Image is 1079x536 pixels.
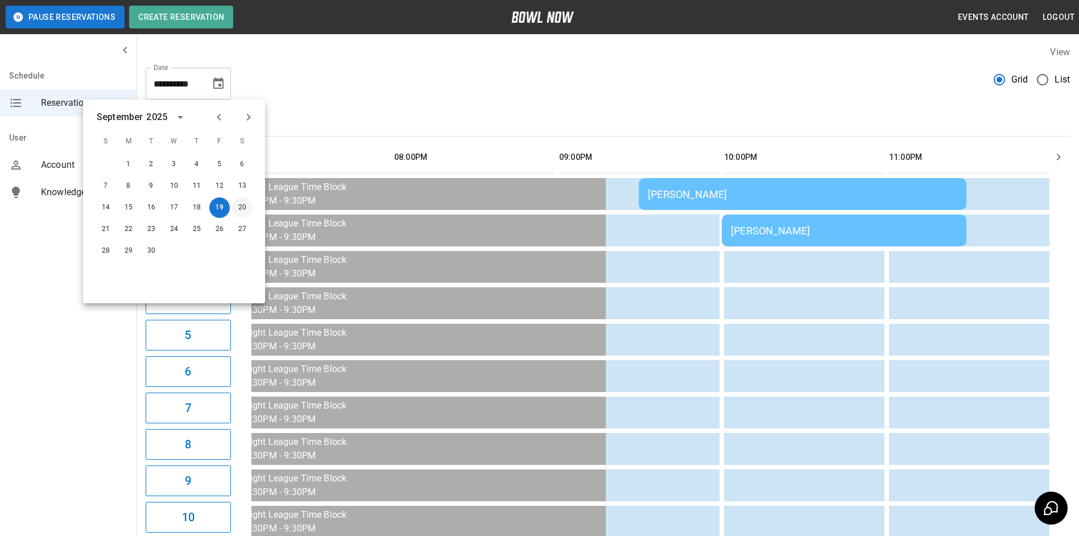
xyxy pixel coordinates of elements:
h6: 8 [185,435,191,453]
button: Sep 2, 2025 [141,154,162,175]
button: Next month [239,108,258,127]
button: Sep 13, 2025 [232,176,253,196]
button: Sep 27, 2025 [232,219,253,240]
span: T [187,130,207,153]
h6: 9 [185,472,191,490]
button: 7 [146,393,231,423]
button: 6 [146,356,231,387]
button: 9 [146,465,231,496]
button: Create Reservation [129,6,233,28]
h6: 7 [185,399,191,417]
button: Sep 1, 2025 [118,154,139,175]
button: 10 [146,502,231,533]
span: Account [41,158,127,172]
button: Events Account [953,7,1033,28]
button: Sep 3, 2025 [164,154,184,175]
h6: 6 [185,362,191,381]
button: 8 [146,429,231,460]
button: Sep 26, 2025 [209,219,230,240]
div: inventory tabs [146,109,1070,136]
button: Sep 25, 2025 [187,219,207,240]
button: Logout [1038,7,1079,28]
button: Sep 28, 2025 [96,241,116,261]
span: Knowledge Base [41,185,127,199]
button: Sep 14, 2025 [96,197,116,218]
button: Sep 22, 2025 [118,219,139,240]
button: Sep 12, 2025 [209,176,230,196]
button: Sep 10, 2025 [164,176,184,196]
h6: 5 [185,326,191,344]
button: Sep 5, 2025 [209,154,230,175]
button: Sep 8, 2025 [118,176,139,196]
div: 2025 [146,110,167,124]
h6: 10 [182,508,195,526]
button: Sep 18, 2025 [187,197,207,218]
button: Sep 15, 2025 [118,197,139,218]
img: logo [511,11,574,23]
button: Pause Reservations [6,6,125,28]
button: Sep 6, 2025 [232,154,253,175]
button: Sep 16, 2025 [141,197,162,218]
button: Sep 21, 2025 [96,219,116,240]
button: calendar view is open, switch to year view [171,108,190,127]
button: Sep 4, 2025 [187,154,207,175]
span: T [141,130,162,153]
button: Sep 23, 2025 [141,219,162,240]
button: Sep 17, 2025 [164,197,184,218]
button: Sep 24, 2025 [164,219,184,240]
span: S [96,130,116,153]
button: 5 [146,320,231,351]
button: Choose date, selected date is Sep 19, 2025 [207,72,230,95]
button: Sep 11, 2025 [187,176,207,196]
span: List [1055,73,1070,86]
button: Sep 9, 2025 [141,176,162,196]
button: Sep 7, 2025 [96,176,116,196]
span: M [118,130,139,153]
button: Sep 29, 2025 [118,241,139,261]
span: Reservations [41,96,127,110]
div: [PERSON_NAME] [731,225,957,237]
label: View [1050,47,1070,57]
span: F [209,130,230,153]
button: Sep 30, 2025 [141,241,162,261]
button: Sep 20, 2025 [232,197,253,218]
span: Grid [1011,73,1028,86]
span: W [164,130,184,153]
span: S [232,130,253,153]
div: [PERSON_NAME] [648,188,957,200]
button: Sep 19, 2025 [209,197,230,218]
div: September [97,110,143,124]
button: Previous month [209,108,229,127]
